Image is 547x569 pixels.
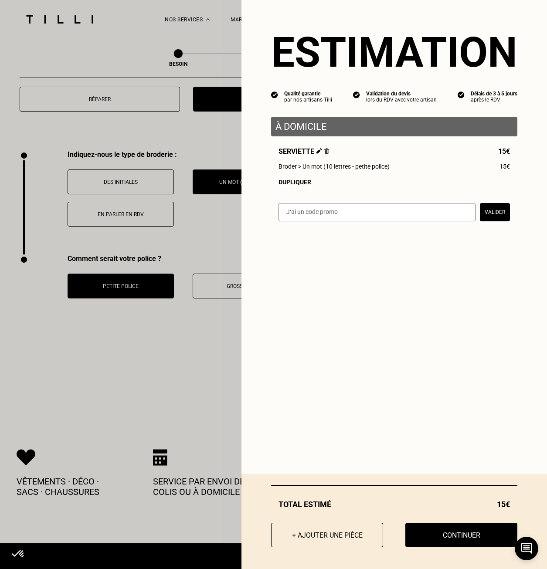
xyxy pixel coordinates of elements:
[271,523,383,547] button: + Ajouter une pièce
[271,500,517,509] div: Total estimé
[279,203,476,221] input: J‘ai un code promo
[271,91,278,98] img: icon list info
[405,523,517,547] button: Continuer
[366,91,437,97] div: Validation du devis
[480,203,510,221] button: Valider
[279,163,390,170] span: Broder > Un mot (10 lettres - petite police)
[316,148,322,154] img: Éditer
[471,91,517,97] div: Délais de 3 à 5 jours
[279,179,510,186] div: Dupliquer
[324,148,329,154] img: Supprimer
[353,91,360,98] img: icon list info
[366,97,437,103] div: lors du RDV avec votre artisan
[471,97,517,103] div: après le RDV
[458,91,465,98] img: icon list info
[279,147,329,156] span: Serviette
[284,97,332,103] div: par nos artisans Tilli
[271,28,517,77] section: Estimation
[498,147,510,156] span: 15€
[275,121,513,132] p: À domicile
[497,500,510,509] span: 15€
[499,163,510,170] span: 15€
[284,91,332,97] div: Qualité garantie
